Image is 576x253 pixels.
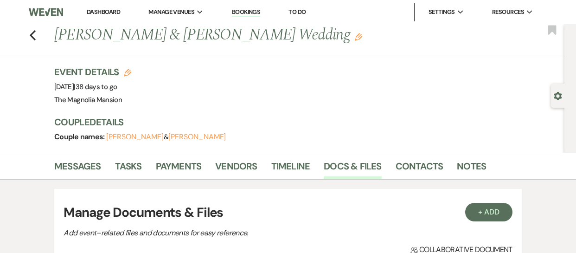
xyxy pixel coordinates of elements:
[215,159,257,179] a: Vendors
[156,159,202,179] a: Payments
[148,7,194,17] span: Manage Venues
[465,203,512,221] button: + Add
[87,8,120,16] a: Dashboard
[355,32,362,41] button: Edit
[106,133,164,141] button: [PERSON_NAME]
[54,116,555,129] h3: Couple Details
[29,2,63,22] img: Weven Logo
[324,159,381,179] a: Docs & Files
[492,7,524,17] span: Resources
[457,159,486,179] a: Notes
[232,8,261,17] a: Bookings
[115,159,142,179] a: Tasks
[64,227,388,239] p: Add event–related files and documents for easy reference.
[64,203,512,222] h3: Manage Documents & Files
[76,82,117,91] span: 38 days to go
[271,159,310,179] a: Timeline
[54,82,117,91] span: [DATE]
[74,82,117,91] span: |
[396,159,443,179] a: Contacts
[288,8,306,16] a: To Do
[54,95,122,104] span: The Magnolia Mansion
[54,159,101,179] a: Messages
[168,133,226,141] button: [PERSON_NAME]
[429,7,455,17] span: Settings
[54,65,131,78] h3: Event Details
[106,132,226,142] span: &
[54,132,106,142] span: Couple names:
[554,91,562,100] button: Open lead details
[54,24,459,46] h1: [PERSON_NAME] & [PERSON_NAME] Wedding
